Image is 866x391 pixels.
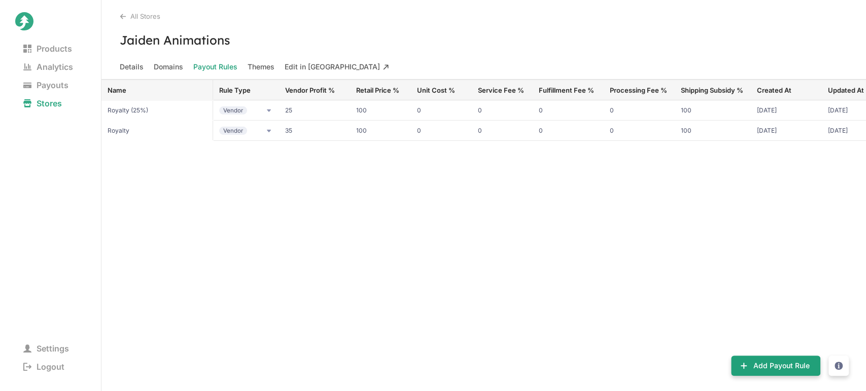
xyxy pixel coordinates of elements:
div: Fulfillment Fee % [539,86,598,94]
span: Payouts [15,78,77,92]
button: Add Payout Rule [731,356,820,376]
div: Rule Type [219,86,273,94]
span: Settings [15,341,77,356]
span: Stores [15,96,70,110]
div: Unit Cost % [417,86,466,94]
span: May 1, 2024 [757,127,816,135]
span: Details [120,60,144,74]
span: Products [15,42,80,56]
div: Service Fee % [478,86,527,94]
span: Payout Rules [193,60,237,74]
div: Shipping Subsidy % [681,86,745,94]
span: Edit in [GEOGRAPHIC_DATA] [285,60,389,74]
div: Vendor Profit % [285,86,344,94]
span: Themes [248,60,274,74]
span: Domains [154,60,183,74]
strong: Vendor [219,127,247,135]
span: Analytics [15,60,81,74]
div: All Stores [120,12,866,20]
span: Logout [15,360,73,374]
div: Created At [757,86,816,94]
div: Retail Price % [356,86,405,94]
div: Processing Fee % [610,86,669,94]
span: Nov 7, 2024 [757,106,816,114]
h3: Jaiden Animations [101,32,866,48]
strong: Vendor [219,106,247,114]
div: Name [108,86,206,94]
